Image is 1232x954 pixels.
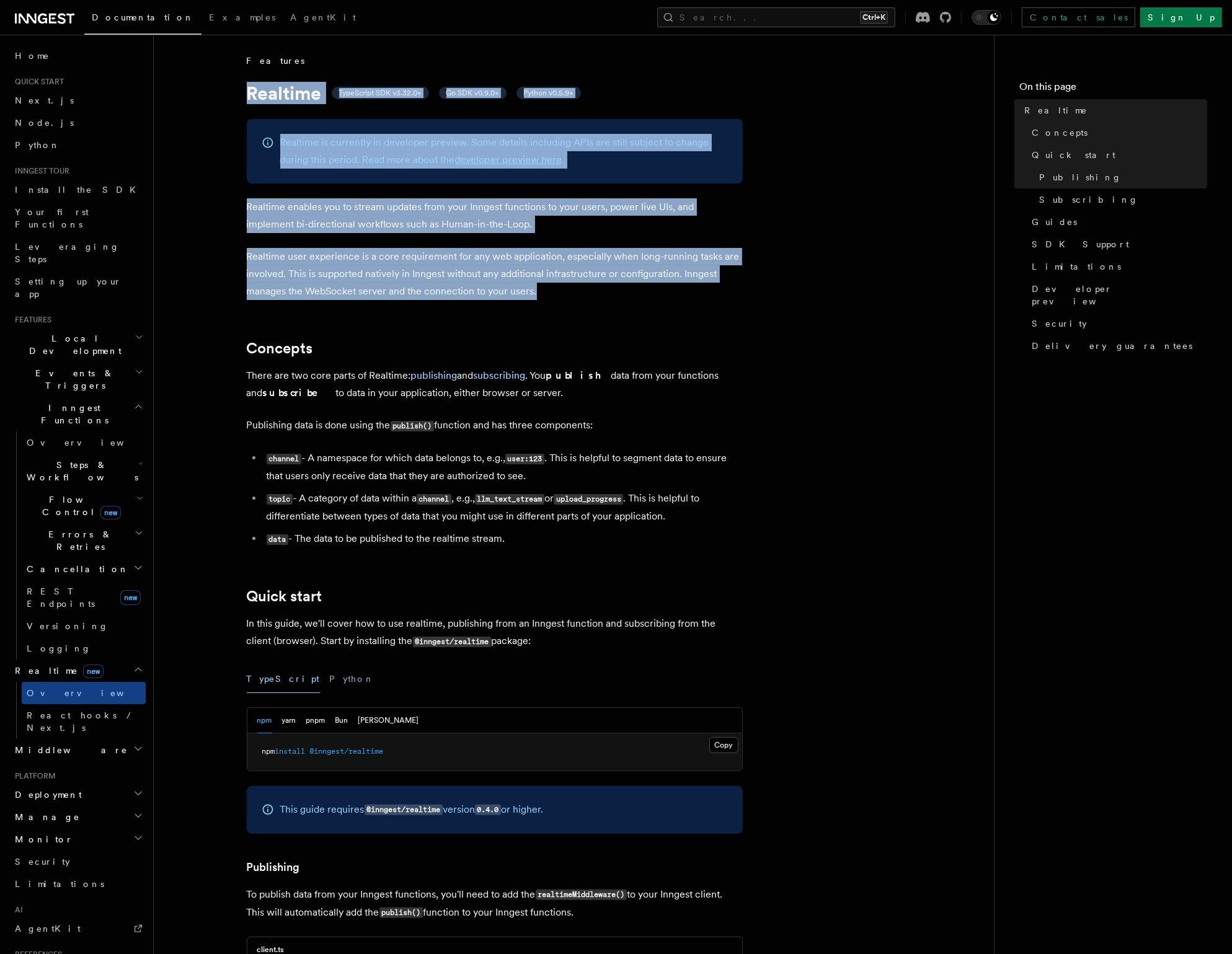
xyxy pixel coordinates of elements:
a: Home [10,45,146,67]
p: Publishing data is done using the function and has three components: [247,417,743,435]
a: Leveraging Steps [10,236,146,270]
span: AgentKit [290,12,356,22]
button: Deployment [10,784,146,806]
div: Realtimenew [10,682,146,739]
span: Features [247,55,305,67]
a: React hooks / Next.js [22,704,146,739]
button: Flow Controlnew [22,488,146,523]
span: Limitations [15,879,104,889]
button: Monitor [10,828,146,850]
span: Features [10,315,51,325]
a: REST Endpointsnew [22,580,146,615]
a: Concepts [247,340,313,357]
span: Security [15,857,70,867]
button: pnpm [306,708,326,733]
p: There are two core parts of Realtime: and . You data from your functions and to data in your appl... [247,367,743,402]
span: REST Endpoints [27,586,95,609]
span: AI [10,905,23,915]
code: publish() [391,421,434,431]
a: Documentation [84,4,202,35]
a: Node.js [10,112,146,134]
li: - A category of data within a , e.g., or . This is helpful to differentiate between types of data... [263,490,743,525]
span: Steps & Workflows [22,459,138,484]
span: npm [262,747,275,756]
a: Examples [202,4,283,33]
a: Install the SDK [10,179,146,201]
span: Overview [27,688,154,698]
button: Copy [709,737,738,753]
a: Subscribing [1034,188,1207,211]
a: Setting up your app [10,270,146,305]
code: user:123 [505,454,544,464]
li: - The data to be published to the realtime stream. [263,530,743,548]
code: channel [417,494,451,505]
span: Home [15,50,50,62]
span: new [120,590,141,605]
code: upload_progress [554,494,623,505]
span: Deployment [10,788,82,801]
a: Versioning [22,615,146,637]
a: Publishing [1034,166,1207,188]
span: Subscribing [1039,193,1138,206]
span: Middleware [10,744,128,756]
span: Manage [10,811,80,823]
a: Quick start [247,588,322,605]
a: Limitations [1027,255,1207,278]
span: Logging [27,643,91,653]
span: SDK Support [1032,238,1129,250]
span: Python v0.5.9+ [524,88,574,98]
span: Realtime [10,665,104,677]
h4: On this page [1019,79,1207,99]
span: Python [15,140,60,150]
span: Flow Control [22,493,136,518]
a: Developer preview [1027,278,1207,312]
button: Inngest Functions [10,397,146,431]
span: React hooks / Next.js [27,710,136,733]
button: npm [257,708,272,733]
span: Leveraging Steps [15,242,120,264]
p: Realtime is currently in developer preview. Some details including APIs are still subject to chan... [280,134,728,169]
span: Next.js [15,95,74,105]
a: Overview [22,431,146,454]
span: Documentation [92,12,194,22]
strong: publish [546,369,611,381]
li: - A namespace for which data belongs to, e.g., . This is helpful to segment data to ensure that u... [263,449,743,485]
span: Concepts [1032,126,1088,139]
a: AgentKit [283,4,363,33]
a: Delivery guarantees [1027,335,1207,357]
a: AgentKit [10,917,146,940]
a: Security [10,850,146,873]
button: yarn [282,708,296,733]
span: Setting up your app [15,276,122,299]
button: Python [330,665,375,693]
code: topic [267,494,293,505]
span: Guides [1032,216,1077,228]
button: Manage [10,806,146,828]
a: developer preview here [455,154,562,166]
span: Realtime [1024,104,1088,117]
p: Realtime user experience is a core requirement for any web application, especially when long-runn... [247,248,743,300]
p: In this guide, we'll cover how to use realtime, publishing from an Inngest function and subscribi... [247,615,743,650]
a: Next.js [10,89,146,112]
code: llm_text_stream [475,494,544,505]
span: AgentKit [15,924,81,934]
button: TypeScript [247,665,320,693]
a: SDK Support [1027,233,1207,255]
button: Cancellation [22,558,146,580]
div: Inngest Functions [10,431,146,660]
a: Quick start [1027,144,1207,166]
code: 0.4.0 [475,805,501,815]
span: Overview [27,438,154,448]
p: Realtime enables you to stream updates from your Inngest functions to your users, power live UIs,... [247,198,743,233]
span: Node.js [15,118,74,128]
span: Quick start [10,77,64,87]
span: Cancellation [22,563,129,575]
a: Overview [22,682,146,704]
a: publishing [411,369,458,381]
button: Bun [335,708,348,733]
span: Monitor [10,833,73,846]
button: [PERSON_NAME] [358,708,419,733]
span: TypeScript SDK v3.32.0+ [339,88,422,98]
a: Concepts [1027,121,1207,144]
a: Security [1027,312,1207,335]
